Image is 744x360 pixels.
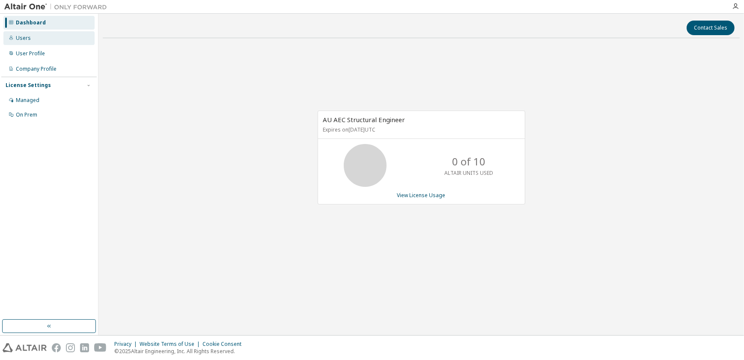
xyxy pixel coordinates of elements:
button: Contact Sales [687,21,735,35]
p: 0 of 10 [452,154,485,169]
span: AU AEC Structural Engineer [323,115,405,124]
div: On Prem [16,111,37,118]
img: instagram.svg [66,343,75,352]
p: Expires on [DATE] UTC [323,126,518,133]
a: View License Usage [397,192,446,199]
div: User Profile [16,50,45,57]
div: Website Terms of Use [140,341,202,348]
img: altair_logo.svg [3,343,47,352]
p: ALTAIR UNITS USED [444,169,493,177]
img: linkedin.svg [80,343,89,352]
img: Altair One [4,3,111,11]
div: License Settings [6,82,51,89]
div: Company Profile [16,66,57,72]
img: facebook.svg [52,343,61,352]
div: Managed [16,97,39,104]
p: © 2025 Altair Engineering, Inc. All Rights Reserved. [114,348,247,355]
div: Privacy [114,341,140,348]
div: Cookie Consent [202,341,247,348]
img: youtube.svg [94,343,107,352]
div: Dashboard [16,19,46,26]
div: Users [16,35,31,42]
